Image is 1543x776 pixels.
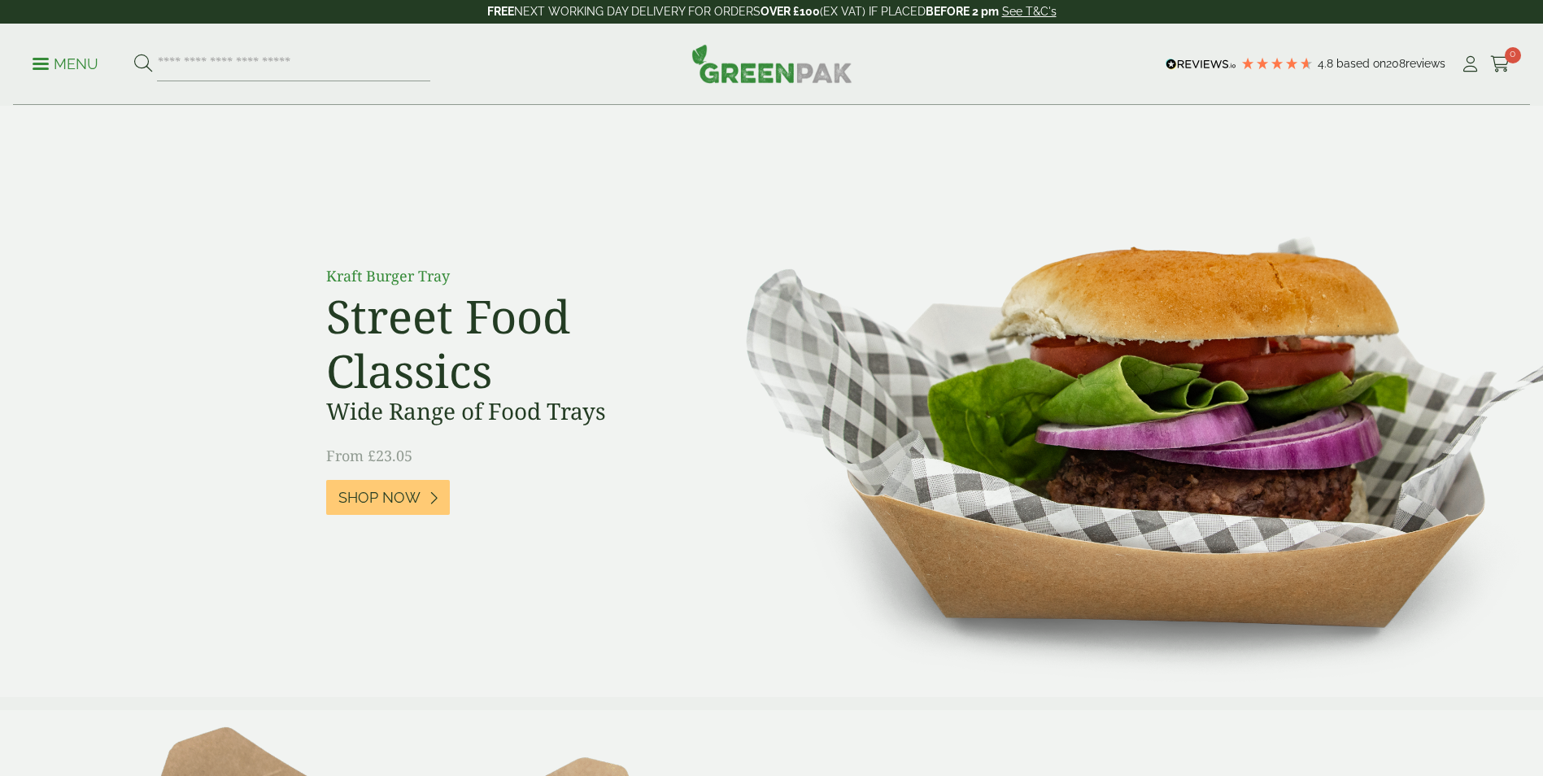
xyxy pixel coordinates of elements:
span: 208 [1386,57,1406,70]
a: Shop Now [326,480,450,515]
a: Menu [33,54,98,71]
strong: BEFORE 2 pm [926,5,999,18]
p: Kraft Burger Tray [326,265,692,287]
span: Shop Now [338,489,421,507]
span: Based on [1336,57,1386,70]
p: Menu [33,54,98,74]
span: 4.8 [1318,57,1336,70]
a: 0 [1490,52,1510,76]
span: From £23.05 [326,446,412,465]
strong: FREE [487,5,514,18]
strong: OVER £100 [761,5,820,18]
img: GreenPak Supplies [691,44,852,83]
img: REVIEWS.io [1166,59,1236,70]
i: My Account [1460,56,1480,72]
h2: Street Food Classics [326,289,692,398]
a: See T&C's [1002,5,1057,18]
i: Cart [1490,56,1510,72]
h3: Wide Range of Food Trays [326,398,692,425]
img: Street Food Classics [695,106,1543,697]
span: 0 [1505,47,1521,63]
div: 4.79 Stars [1240,56,1314,71]
span: reviews [1406,57,1445,70]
